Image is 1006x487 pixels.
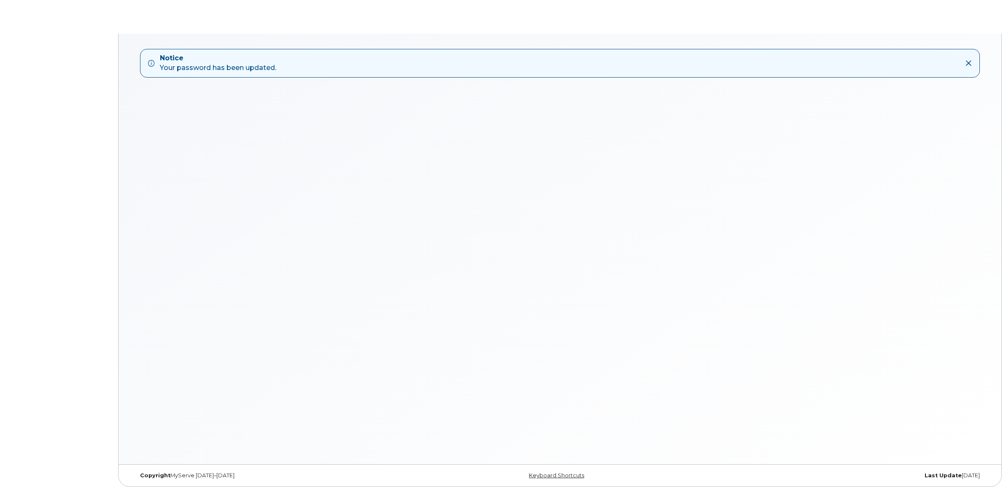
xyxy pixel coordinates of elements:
div: MyServe [DATE]–[DATE] [134,472,418,479]
strong: Notice [160,54,276,63]
div: [DATE] [702,472,986,479]
strong: Copyright [140,472,170,479]
a: Keyboard Shortcuts [529,472,584,479]
div: Your password has been updated. [160,54,276,73]
strong: Last Update [925,472,962,479]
